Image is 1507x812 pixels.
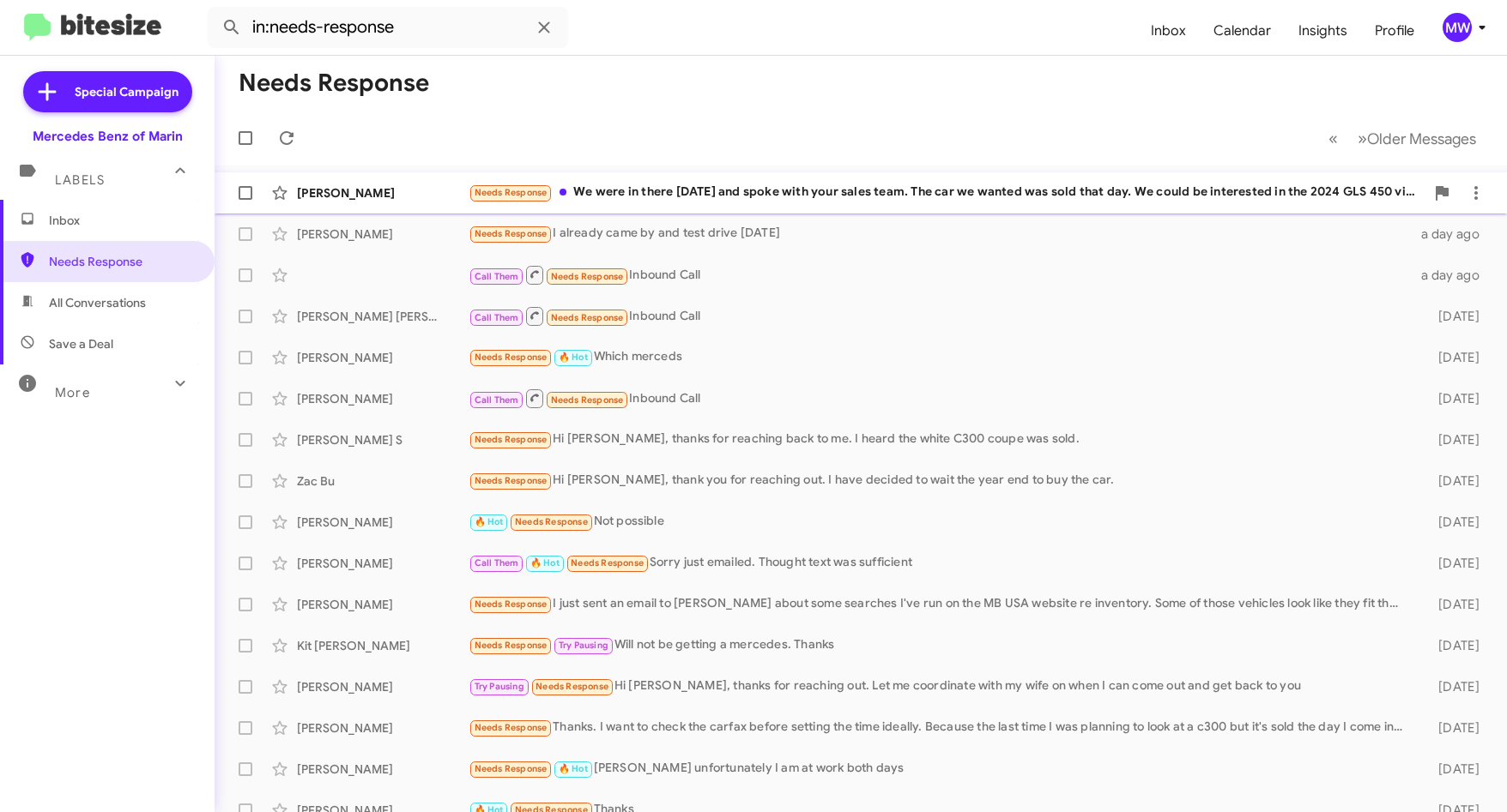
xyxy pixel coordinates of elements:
div: MW [1443,13,1472,42]
div: [PERSON_NAME] [297,555,469,572]
div: [PERSON_NAME] S [297,431,469,448]
div: Hi [PERSON_NAME], thanks for reaching back to me. I heard the white C300 coupe was sold. [469,430,1413,449]
span: Needs Response [475,352,548,363]
span: More [55,385,90,400]
div: [PERSON_NAME] [297,226,469,243]
span: 🔥 Hot [530,557,560,568]
div: [DATE] [1413,719,1493,737]
span: Needs Response [475,187,548,198]
button: Previous [1318,121,1348,156]
div: Mercedes Benz of Marin [33,128,183,145]
div: [DATE] [1413,514,1493,531]
span: 🔥 Hot [475,516,504,527]
span: Try Pausing [475,681,524,692]
span: 🔥 Hot [559,352,588,363]
div: [PERSON_NAME] [297,349,469,366]
div: [DATE] [1413,472,1493,490]
div: [DATE] [1413,308,1493,325]
span: Call Them [475,394,519,406]
div: I just sent an email to [PERSON_NAME] about some searches I've run on the MB USA website re inven... [469,594,1413,614]
span: » [1358,128,1367,149]
span: Call Them [475,557,519,568]
div: Will not be getting a mercedes. Thanks [469,635,1413,655]
span: Labels [55,172,105,188]
div: I already came by and test drive [DATE] [469,224,1413,244]
a: Inbox [1137,6,1200,56]
span: Needs Response [571,557,644,568]
span: Needs Response [475,228,548,239]
span: Needs Response [475,434,548,445]
div: Thanks. I want to check the carfax before setting the time ideally. Because the last time I was p... [469,718,1413,737]
span: Needs Response [515,516,588,527]
div: [DATE] [1413,349,1493,366]
a: Profile [1361,6,1428,56]
div: [PERSON_NAME] [297,184,469,201]
a: Insights [1285,6,1361,56]
a: Calendar [1200,6,1285,56]
span: Needs Response [475,640,548,651]
div: [PERSON_NAME] [PERSON_NAME] [297,308,469,325]
div: [PERSON_NAME] [297,719,469,737]
div: [DATE] [1413,431,1493,448]
div: Hi [PERSON_NAME], thanks for reaching out. Let me coordinate with my wife on when I can come out ... [469,677,1413,696]
button: MW [1428,13,1488,42]
span: Needs Response [475,475,548,486]
span: Older Messages [1367,129,1476,148]
div: Kit [PERSON_NAME] [297,637,469,654]
span: Special Campaign [75,83,179,100]
div: Hi [PERSON_NAME], thank you for reaching out. I have decided to wait the year end to buy the car. [469,471,1413,490]
div: [DATE] [1413,390,1493,407]
div: [DATE] [1413,596,1493,613]
span: Needs Response [475,598,548,610]
span: « [1328,128,1338,149]
div: [DATE] [1413,761,1493,778]
input: Search [208,7,568,48]
span: Needs Response [536,681,608,692]
span: Needs Response [49,253,195,270]
div: Zac Bu [297,472,469,490]
div: Sorry just emailed. Thought text was sufficient [469,553,1413,573]
span: Needs Response [551,394,624,406]
span: Needs Response [475,763,548,774]
nav: Page navigation example [1319,121,1486,156]
div: Not possible [469,512,1413,532]
div: Inbound Call [469,264,1413,286]
span: 🔥 Hot [559,763,588,774]
a: Special Campaign [23,71,192,112]
span: Needs Response [551,312,624,323]
div: [DATE] [1413,555,1493,572]
span: Needs Response [551,271,624,282]
div: [DATE] [1413,678,1493,695]
span: Call Them [475,271,519,282]
div: [PERSON_NAME] [297,678,469,695]
div: [PERSON_NAME] unfortunately I am at work both days [469,759,1413,779]
h1: Needs Response [239,69,429,97]
div: [PERSON_NAME] [297,761,469,778]
span: All Conversations [49,294,146,311]
span: Save a Deal [49,335,113,352]
div: a day ago [1413,267,1493,284]
span: Inbox [49,212,195,229]
div: Inbound Call [469,388,1413,409]
div: [PERSON_NAME] [297,390,469,407]
div: [PERSON_NAME] [297,596,469,613]
div: [DATE] [1413,637,1493,654]
div: a day ago [1413,226,1493,243]
span: Call Them [475,312,519,323]
span: Try Pausing [559,640,608,651]
div: We were in there [DATE] and spoke with your sales team. The car we wanted was sold that day. We c... [469,183,1425,202]
button: Next [1347,121,1486,156]
div: [PERSON_NAME] [297,514,469,531]
div: Inbound Call [469,305,1413,327]
span: Needs Response [475,722,548,733]
div: Which merceds [469,347,1413,367]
